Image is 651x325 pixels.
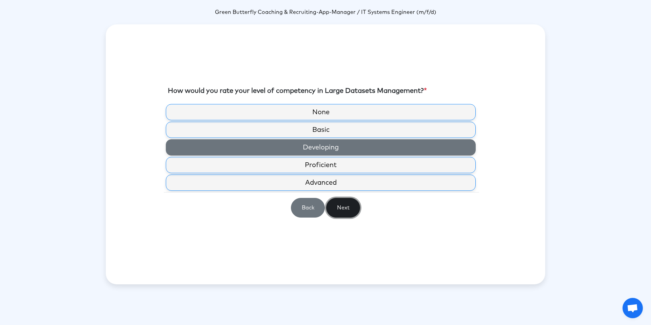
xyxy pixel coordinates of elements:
[326,198,360,218] button: Next
[215,9,316,15] span: Green Butterfly Coaching & Recruiting
[166,104,476,120] label: None
[106,8,545,16] p: -
[168,86,427,96] label: How would you rate your level of competency in Large Datasets Management?
[623,298,643,318] a: Open chat
[291,198,325,218] button: Back
[166,139,476,156] label: Developing
[166,157,476,173] label: Proficient
[166,122,476,138] label: Basic
[166,175,476,191] label: Advanced
[319,9,436,15] span: App-Manager / IT Systems Engineer (m/f/d)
